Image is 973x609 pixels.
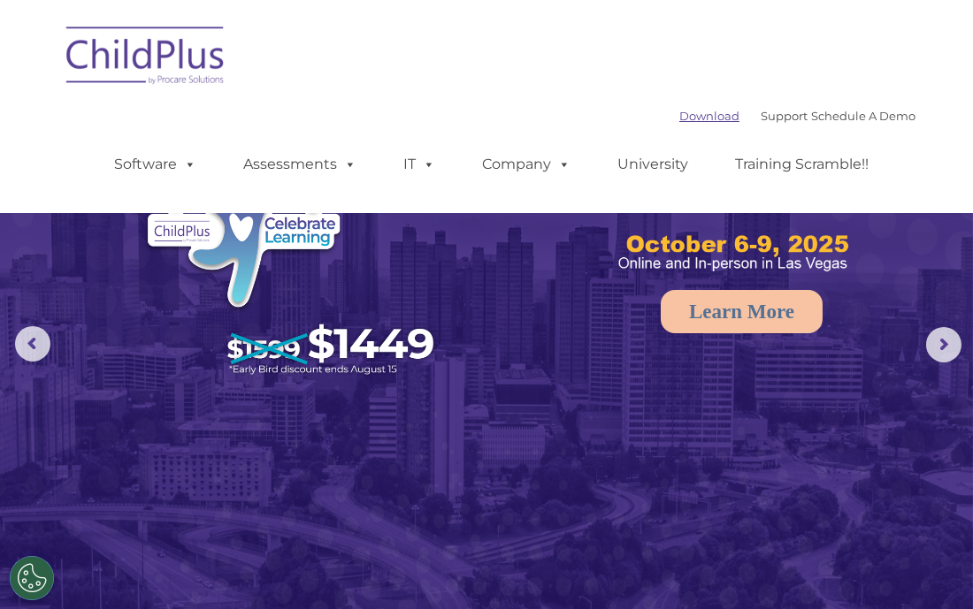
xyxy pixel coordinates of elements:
a: Software [96,147,214,182]
a: Learn More [661,290,823,333]
a: Training Scramble!! [717,147,886,182]
font: | [679,109,916,123]
a: Company [464,147,588,182]
img: ChildPlus by Procare Solutions [57,14,234,103]
a: IT [386,147,453,182]
a: University [600,147,706,182]
button: Cookies Settings [10,556,54,600]
a: Download [679,109,739,123]
a: Schedule A Demo [811,109,916,123]
a: Support [761,109,808,123]
a: Assessments [226,147,374,182]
